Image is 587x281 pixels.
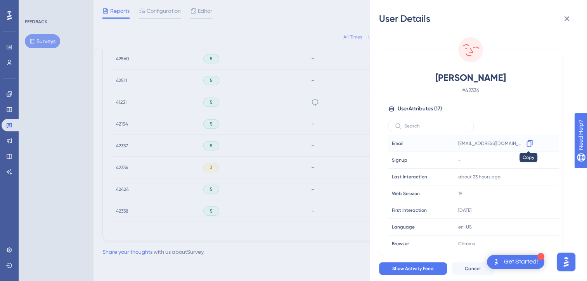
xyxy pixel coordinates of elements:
input: Search [404,123,467,129]
span: en-US [458,224,472,230]
span: User Attributes ( 17 ) [398,104,442,113]
span: - [458,157,461,163]
span: # 42336 [402,86,539,95]
div: Open Get Started! checklist, remaining modules: 1 [487,255,544,269]
div: Get Started! [504,258,538,266]
span: Need Help? [18,2,48,11]
span: [PERSON_NAME] [402,72,539,84]
time: [DATE] [458,208,471,213]
iframe: UserGuiding AI Assistant Launcher [554,250,578,274]
span: Chrome [458,241,475,247]
span: Last Interaction [392,174,427,180]
div: User Details [379,12,578,25]
span: Web Session [392,190,420,197]
img: launcher-image-alternative-text [492,257,501,267]
button: Cancel [452,262,494,275]
span: [EMAIL_ADDRESS][DOMAIN_NAME] [458,140,523,147]
div: 1 [537,253,544,260]
span: 19 [458,190,462,197]
span: Language [392,224,415,230]
span: Cancel [465,265,481,272]
span: First Interaction [392,207,427,213]
button: Show Activity Feed [379,262,447,275]
span: Email [392,140,403,147]
span: Show Activity Feed [392,265,434,272]
time: about 23 hours ago [458,174,500,180]
span: Signup [392,157,407,163]
span: Browser [392,241,409,247]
